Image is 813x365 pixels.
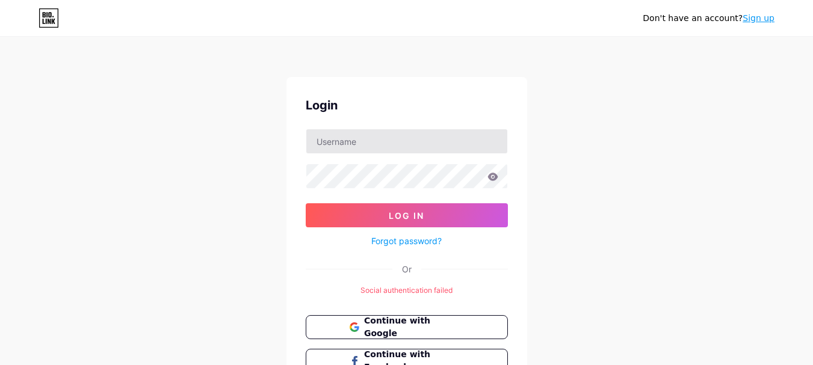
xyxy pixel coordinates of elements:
a: Forgot password? [371,235,442,247]
input: Username [306,129,507,153]
div: Social authentication failed [306,285,508,296]
div: Login [306,96,508,114]
button: Log In [306,203,508,227]
div: Don't have an account? [643,12,774,25]
span: Continue with Google [364,314,463,340]
button: Continue with Google [306,315,508,339]
span: Log In [389,210,424,221]
a: Sign up [743,13,774,23]
div: Or [402,263,412,275]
